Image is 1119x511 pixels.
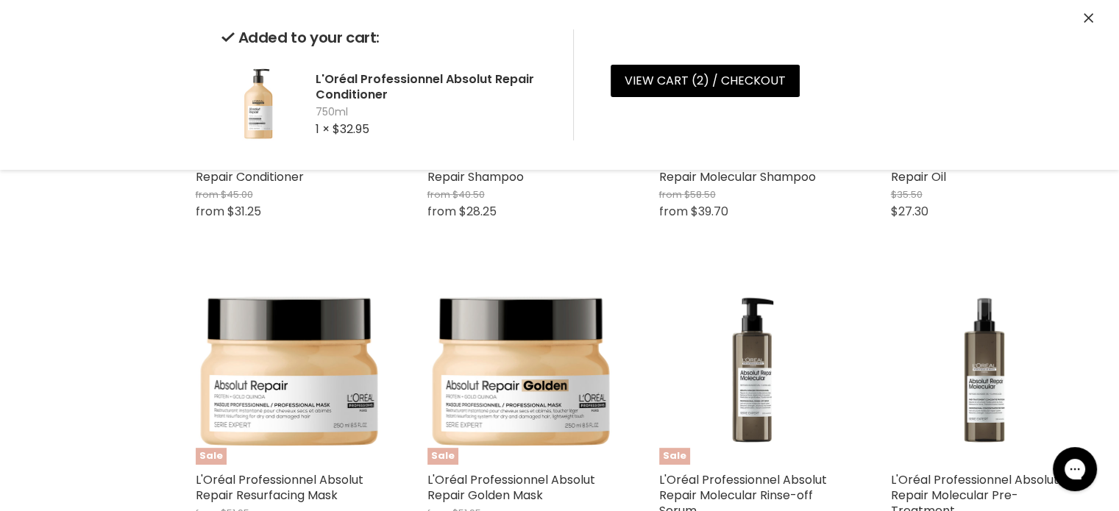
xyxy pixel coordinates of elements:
span: from [659,203,688,220]
span: 750ml [316,105,550,120]
span: $40.50 [452,187,485,201]
a: View cart (2) / Checkout [611,65,800,97]
a: L'Oréal Professionnel Absolut Repair Golden Mask [427,471,595,504]
span: 2 [697,72,703,89]
span: Sale [427,448,458,465]
a: L'Oréal Professionnel Absolut Repair Golden MaskSale [427,277,615,465]
iframe: Gorgias live chat messenger [1045,442,1104,496]
span: $31.25 [227,203,261,220]
span: $35.50 [891,187,923,201]
span: 1 × [316,121,330,137]
span: from [427,187,450,201]
span: $45.00 [221,187,253,201]
button: Close [1084,11,1093,26]
span: $27.30 [891,203,928,220]
h2: L'Oréal Professionnel Absolut Repair Conditioner [316,71,550,102]
span: $32.95 [333,121,369,137]
span: from [196,187,219,201]
span: $39.70 [691,203,728,220]
a: L'Oréal Professionnel Absolut Repair Molecular Rinse-off SerumSale [659,277,847,465]
img: L'Oréal Professionnel Absolut Repair Conditioner [221,67,295,140]
span: $58.50 [684,187,716,201]
span: from [659,187,682,201]
span: Sale [196,448,227,465]
span: $28.25 [459,203,497,220]
img: L'Oréal Professionnel Absolut Repair Molecular Rinse-off Serum [659,277,847,465]
span: from [427,203,456,220]
a: L'Oréal Professionnel Absolut Repair Resurfacing Mask [196,471,363,504]
h2: Added to your cart: [221,29,550,46]
span: from [196,203,224,220]
img: L'Oréal Professionnel Absolut Repair Golden Mask [427,277,615,465]
img: L'Oréal Professionnel Absolut Repair Resurfacing Mask [196,277,383,465]
span: Sale [659,448,690,465]
img: L'Oréal Professionnel Absolut Repair Molecular Pre-Treatment [891,277,1079,465]
a: L'Oréal Professionnel Absolut Repair Resurfacing MaskSale [196,277,383,465]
